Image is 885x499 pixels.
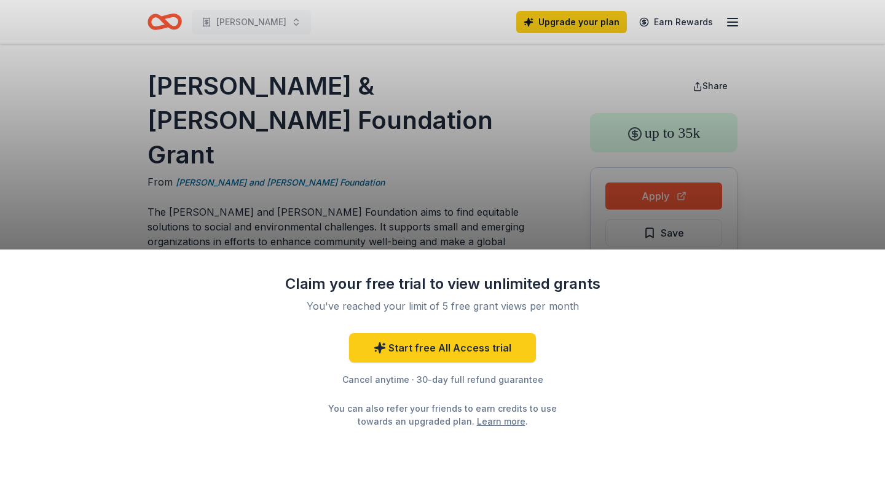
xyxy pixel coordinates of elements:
[297,299,588,313] div: You've reached your limit of 5 free grant views per month
[349,333,536,363] a: Start free All Access trial
[317,402,568,428] div: You can also refer your friends to earn credits to use towards an upgraded plan. .
[283,372,602,387] div: Cancel anytime · 30-day full refund guarantee
[283,274,602,294] div: Claim your free trial to view unlimited grants
[477,415,525,428] a: Learn more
